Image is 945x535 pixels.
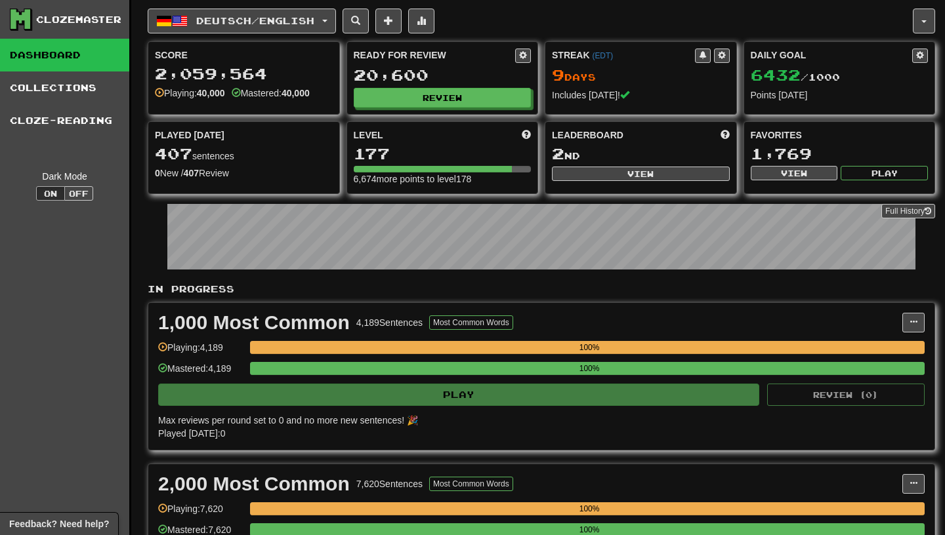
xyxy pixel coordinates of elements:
div: 2,000 Most Common [158,474,350,494]
span: 407 [155,144,192,163]
button: View [751,166,838,180]
span: 2 [552,144,564,163]
div: Streak [552,49,695,62]
div: Mastered: [232,87,310,100]
strong: 407 [184,168,199,178]
div: 100% [254,341,925,354]
button: Play [841,166,928,180]
div: Playing: [155,87,225,100]
div: Clozemaster [36,13,121,26]
div: Playing: 4,189 [158,341,243,363]
span: Played [DATE] [155,129,224,142]
button: Add sentence to collection [375,9,402,33]
div: Includes [DATE]! [552,89,730,102]
div: Max reviews per round set to 0 and no more new sentences! 🎉 [158,414,917,427]
button: Off [64,186,93,201]
button: Deutsch/English [148,9,336,33]
div: 1,769 [751,146,929,162]
span: 9 [552,66,564,84]
span: This week in points, UTC [721,129,730,142]
span: Played [DATE]: 0 [158,428,225,439]
strong: 0 [155,168,160,178]
span: Open feedback widget [9,517,109,530]
div: Points [DATE] [751,89,929,102]
button: Search sentences [343,9,369,33]
div: 7,620 Sentences [356,477,423,490]
div: 1,000 Most Common [158,313,350,332]
button: More stats [408,9,434,33]
span: / 1000 [751,71,840,83]
p: In Progress [148,283,935,296]
div: sentences [155,146,333,163]
div: Playing: 7,620 [158,502,243,524]
div: 20,600 [354,67,532,83]
button: View [552,167,730,181]
span: 6432 [751,66,801,84]
button: Most Common Words [429,477,513,491]
div: Favorites [751,129,929,142]
button: Most Common Words [429,315,513,330]
span: Leaderboard [552,129,623,142]
div: 4,189 Sentences [356,316,423,329]
div: 177 [354,146,532,162]
div: New / Review [155,167,333,180]
div: 2,059,564 [155,66,333,82]
button: Review [354,88,532,108]
strong: 40,000 [197,88,225,98]
div: 100% [254,502,925,515]
div: Dark Mode [10,170,119,183]
div: 100% [254,362,925,375]
a: Full History [881,204,935,218]
div: Ready for Review [354,49,516,62]
button: Review (0) [767,384,925,406]
span: Level [354,129,383,142]
div: 6,674 more points to level 178 [354,172,532,186]
div: Day s [552,67,730,84]
strong: 40,000 [282,88,310,98]
span: Deutsch / English [196,15,314,26]
div: nd [552,146,730,163]
span: Score more points to level up [522,129,531,142]
button: On [36,186,65,201]
button: Play [158,384,759,406]
div: Score [155,49,333,62]
div: Mastered: 4,189 [158,362,243,384]
a: (EDT) [592,51,613,60]
div: Daily Goal [751,49,913,63]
